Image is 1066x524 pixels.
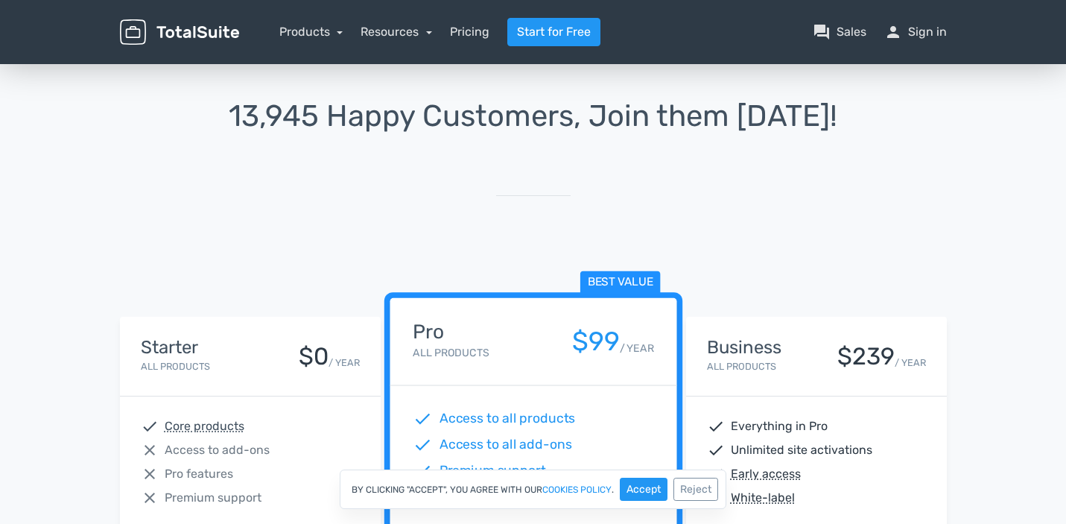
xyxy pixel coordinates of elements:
div: By clicking "Accept", you agree with our . [340,470,726,509]
a: Pricing [450,23,489,41]
span: close [141,441,159,459]
small: / YEAR [329,356,360,370]
div: $239 [837,344,895,370]
h1: 13,945 Happy Customers, Join them [DATE]! [120,100,947,133]
span: Premium support [439,461,545,481]
small: All Products [413,347,489,359]
a: question_answerSales [813,23,866,41]
img: TotalSuite for WordPress [120,19,239,45]
span: check [141,417,159,435]
a: Products [279,25,343,39]
a: cookies policy [542,485,612,494]
small: / YEAR [619,341,653,356]
span: question_answer [813,23,831,41]
span: check [707,465,725,483]
button: Reject [673,478,718,501]
span: person [884,23,902,41]
small: All Products [707,361,776,372]
span: check [707,417,725,435]
span: Access to all products [439,409,575,429]
h4: Starter [141,338,210,357]
button: Accept [620,478,667,501]
span: Everything in Pro [731,417,828,435]
h4: Pro [413,321,489,343]
span: check [413,435,432,455]
span: Best value [580,271,660,294]
a: Start for Free [507,18,600,46]
div: $99 [571,327,619,356]
a: Resources [361,25,432,39]
abbr: Early access [731,465,801,483]
span: close [141,465,159,483]
abbr: Core products [165,417,244,435]
div: $0 [299,344,329,370]
small: / YEAR [895,356,926,370]
small: All Products [141,361,210,372]
span: Access to all add-ons [439,435,571,455]
span: Pro features [165,465,233,483]
span: Unlimited site activations [731,441,872,459]
h4: Business [707,338,781,357]
span: check [413,461,432,481]
span: Access to add-ons [165,441,270,459]
span: check [707,441,725,459]
span: check [413,409,432,429]
a: personSign in [884,23,947,41]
